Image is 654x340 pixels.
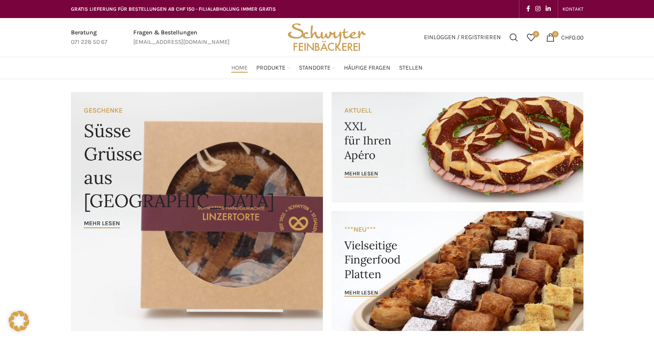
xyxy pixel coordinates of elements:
bdi: 0.00 [561,34,583,41]
a: Instagram social link [533,3,543,15]
img: Bäckerei Schwyter [285,18,369,57]
a: Standorte [299,59,335,77]
span: 0 [533,31,539,37]
a: 0 [522,29,540,46]
span: Home [231,64,248,72]
span: Stellen [399,64,423,72]
a: Häufige Fragen [344,59,390,77]
a: Linkedin social link [543,3,553,15]
a: Produkte [256,59,290,77]
a: Banner link [71,92,323,331]
div: Meine Wunschliste [522,29,540,46]
a: Banner link [332,92,583,202]
span: GRATIS LIEFERUNG FÜR BESTELLUNGEN AB CHF 150 - FILIALABHOLUNG IMMER GRATIS [71,6,276,12]
a: Infobox link [71,28,107,47]
a: Site logo [285,33,369,40]
a: Infobox link [133,28,230,47]
a: Home [231,59,248,77]
a: Suchen [505,29,522,46]
div: Secondary navigation [558,0,588,18]
span: Standorte [299,64,331,72]
a: Facebook social link [524,3,533,15]
span: Einloggen / Registrieren [424,34,501,40]
a: Stellen [399,59,423,77]
a: 0 CHF0.00 [542,29,588,46]
span: CHF [561,34,572,41]
a: KONTAKT [562,0,583,18]
span: 0 [552,31,559,37]
a: Banner link [332,211,583,331]
span: Produkte [256,64,286,72]
span: Häufige Fragen [344,64,390,72]
div: Main navigation [67,59,588,77]
span: KONTAKT [562,6,583,12]
a: Einloggen / Registrieren [420,29,505,46]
